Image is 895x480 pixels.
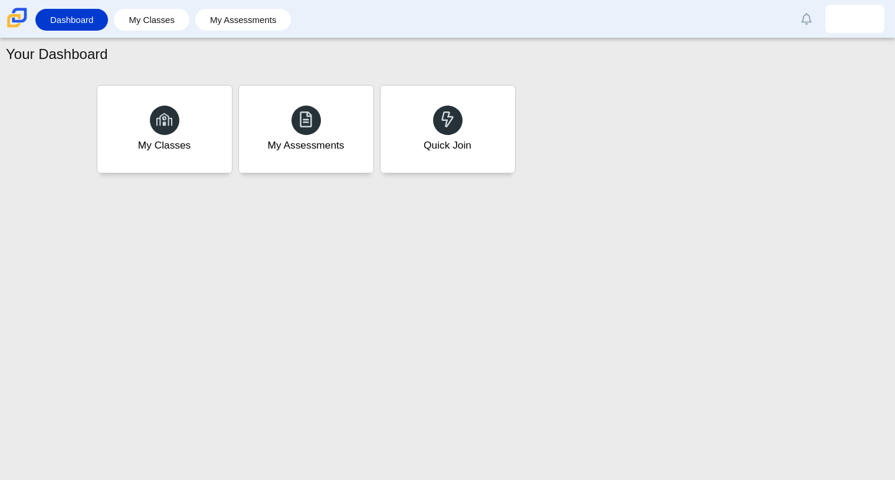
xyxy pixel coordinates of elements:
[268,138,345,153] div: My Assessments
[238,85,374,173] a: My Assessments
[825,5,884,33] a: naim.nesar.zWo6Ce
[41,9,102,31] a: Dashboard
[5,22,29,32] a: Carmen School of Science & Technology
[6,44,108,64] h1: Your Dashboard
[97,85,232,173] a: My Classes
[120,9,183,31] a: My Classes
[424,138,471,153] div: Quick Join
[845,9,864,28] img: naim.nesar.zWo6Ce
[794,6,819,32] a: Alerts
[201,9,286,31] a: My Assessments
[380,85,516,173] a: Quick Join
[138,138,191,153] div: My Classes
[5,5,29,30] img: Carmen School of Science & Technology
